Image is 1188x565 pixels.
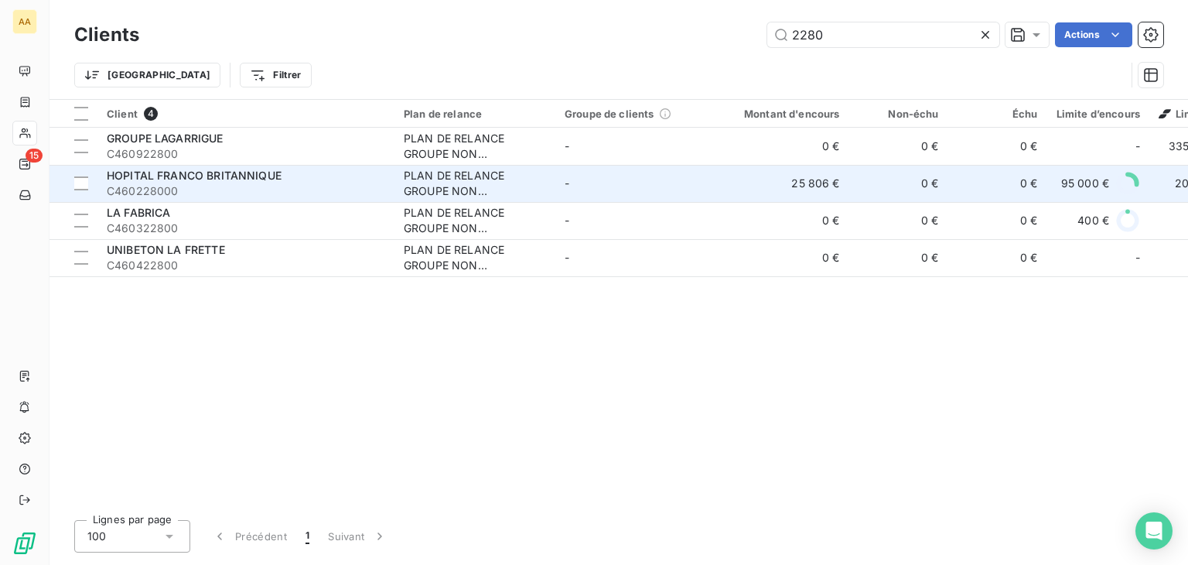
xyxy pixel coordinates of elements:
[716,165,849,202] td: 25 806 €
[107,169,282,182] span: HOPITAL FRANCO BRITANNIQUE
[1077,213,1109,228] span: 400 €
[1055,22,1132,47] button: Actions
[958,108,1038,120] div: Échu
[26,149,43,163] span: 15
[404,168,546,199] div: PLAN DE RELANCE GROUPE NON AUTOMATIQUE
[849,239,948,276] td: 0 €
[107,132,224,145] span: GROUPE LAGARRIGUE
[565,214,569,227] span: -
[107,206,171,219] span: LA FABRICA
[716,202,849,239] td: 0 €
[1135,139,1140,154] span: -
[404,108,546,120] div: Plan de relance
[849,202,948,239] td: 0 €
[404,242,546,273] div: PLAN DE RELANCE GROUPE NON AUTOMATIQUE
[107,108,138,120] span: Client
[404,131,546,162] div: PLAN DE RELANCE GROUPE NON AUTOMATIQUE
[240,63,311,87] button: Filtrer
[565,108,654,120] span: Groupe de clients
[87,529,106,544] span: 100
[948,202,1047,239] td: 0 €
[948,239,1047,276] td: 0 €
[948,128,1047,165] td: 0 €
[107,183,385,199] span: C460228000
[107,146,385,162] span: C460922800
[725,108,840,120] div: Montant d'encours
[1135,250,1140,265] span: -
[107,221,385,236] span: C460322800
[1061,176,1109,191] span: 95 000 €
[565,139,569,152] span: -
[767,22,999,47] input: Rechercher
[849,165,948,202] td: 0 €
[1135,512,1173,550] div: Open Intercom Messenger
[74,63,220,87] button: [GEOGRAPHIC_DATA]
[74,21,139,49] h3: Clients
[203,520,296,553] button: Précédent
[948,165,1047,202] td: 0 €
[319,520,397,553] button: Suivant
[144,107,158,121] span: 4
[849,128,948,165] td: 0 €
[404,205,546,236] div: PLAN DE RELANCE GROUPE NON AUTOMATIQUE
[716,239,849,276] td: 0 €
[296,520,319,553] button: 1
[716,128,849,165] td: 0 €
[1057,108,1140,120] div: Limite d’encours
[565,251,569,264] span: -
[107,258,385,273] span: C460422800
[12,9,37,34] div: AA
[12,531,37,556] img: Logo LeanPay
[859,108,939,120] div: Non-échu
[565,176,569,190] span: -
[107,243,225,256] span: UNIBETON LA FRETTE
[306,529,309,544] span: 1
